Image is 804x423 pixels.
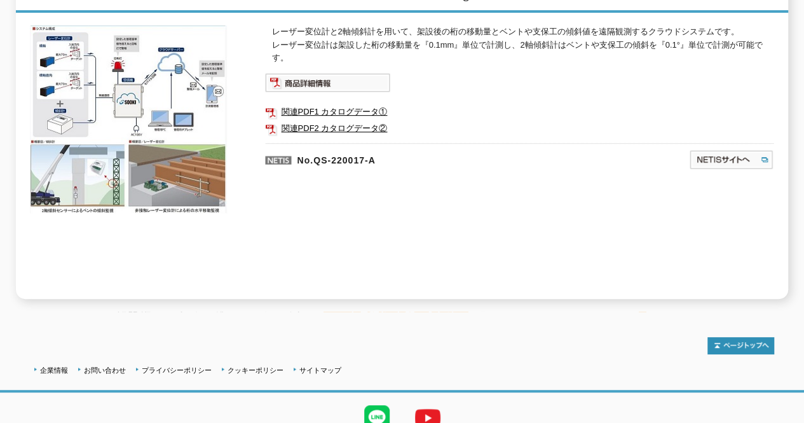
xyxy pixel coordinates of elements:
[84,366,126,374] a: お問い合わせ
[689,149,773,170] img: NETISサイトへ
[265,104,773,120] a: 関連PDF1 カタログデータ①
[265,80,390,90] a: 商品詳細情報システム
[271,25,773,65] p: レーザー変位計と2軸傾斜計を用いて、架設後の桁の移動量とベントや支保工の傾斜値を遠隔観測するクラウドシステムです。 レーザー変位計は架設した桁の移動量を『0.1mm』単位で計測し、2軸傾斜計はベ...
[30,25,227,213] img: 架設桁モニタリングシステム Bridge Monitor
[707,337,774,354] img: トップページへ
[228,366,283,374] a: クッキーポリシー
[40,366,68,374] a: 企業情報
[142,366,212,374] a: プライバシーポリシー
[265,73,390,92] img: 商品詳細情報システム
[299,366,341,374] a: サイトマップ
[265,120,773,137] a: 関連PDF2 カタログデータ②
[265,143,566,174] p: No.QS-220017-A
